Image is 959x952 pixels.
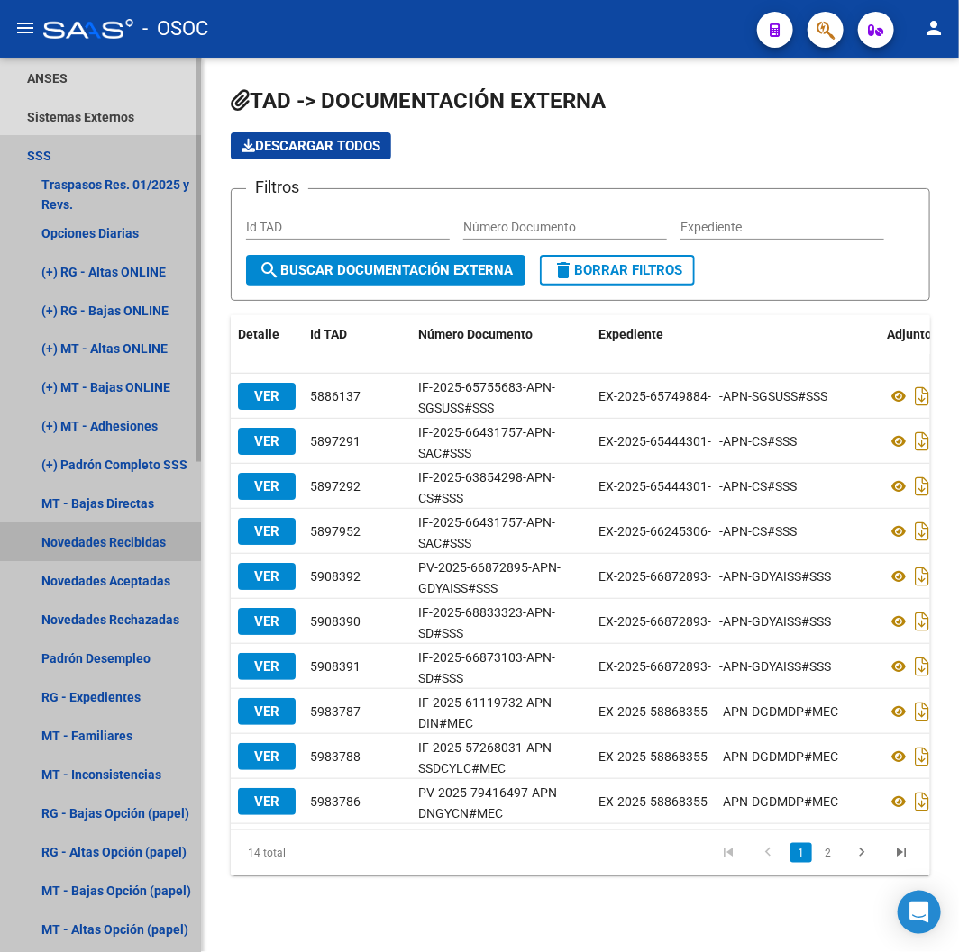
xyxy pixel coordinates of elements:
span: Número Documento [418,327,533,341]
button: VER [238,518,296,545]
a: go to first page [711,843,745,863]
button: VER [238,788,296,815]
span: EX-2025-66872893- -APN-GDYAISS#SSS [598,614,831,629]
mat-icon: menu [14,17,36,39]
i: Descargar documento [910,427,934,456]
i: Descargar documento [910,382,934,411]
app-download-masive: Descarga Masiva de Documentos Externos [231,132,391,159]
div: 14 total [231,830,368,875]
span: 5897291 [310,434,361,449]
span: Detalle [238,327,279,341]
a: go to last page [884,843,918,863]
span: PV-2025-79416497-APN-DNGYCN#MEC [418,785,561,821]
span: Buscar Documentación Externa [259,262,513,278]
span: IF-2025-61119732-APN-DIN#MEC [418,695,555,730]
mat-icon: search [259,259,280,281]
a: 1 [790,843,812,863]
span: 5908392 [310,569,361,584]
span: PV-2025-66872895-APN-GDYAISS#SSS [418,560,561,595]
span: 5983787 [310,704,361,719]
button: VER [238,608,296,635]
button: VER [238,743,296,770]
a: 2 [817,843,839,863]
datatable-header-cell: Expediente [591,315,880,354]
span: EX-2025-58868355- -APN-DGDMDP#MEC [598,749,838,764]
span: Descargar todos [242,138,380,154]
li: page 2 [815,838,842,868]
span: IF-2025-66431757-APN-SAC#SSS [418,425,555,460]
span: EX-2025-58868355- -APN-DGDMDP#MEC [598,704,838,719]
span: VER [254,433,279,449]
i: Descargar documento [910,787,934,816]
span: EX-2025-66245306- -APN-CS#SSS [598,524,797,539]
i: Descargar documento [910,742,934,771]
datatable-header-cell: Id TAD [303,315,411,354]
button: VER [238,383,296,410]
span: 5908390 [310,614,361,629]
span: EX-2025-65444301- -APN-CS#SSS [598,479,797,494]
button: VER [238,473,296,500]
span: EX-2025-58868355- -APN-DGDMDP#MEC [598,794,838,809]
div: Open Intercom Messenger [898,891,941,934]
span: VER [254,793,279,810]
span: IF-2025-66873103-APN-SD#SSS [418,650,555,685]
i: Descargar documento [910,652,934,681]
datatable-header-cell: Número Documento [411,315,591,354]
span: TAD -> DOCUMENTACIÓN EXTERNA [231,88,606,113]
span: VER [254,703,279,720]
span: 5908391 [310,659,361,674]
button: VER [238,653,296,680]
span: Borrar Filtros [553,262,682,278]
button: VER [238,563,296,590]
datatable-header-cell: Detalle [231,315,303,354]
span: 5897952 [310,524,361,539]
span: VER [254,613,279,630]
span: 5897292 [310,479,361,494]
span: VER [254,478,279,494]
span: VER [254,523,279,539]
span: EX-2025-65749884- -APN-SGSUSS#SSS [598,389,827,403]
mat-icon: delete [553,259,574,281]
span: IF-2025-65755683-APN-SGSUSS#SSS [418,380,555,415]
a: go to next page [845,843,879,863]
span: 5983788 [310,749,361,764]
button: Buscar Documentación Externa [246,255,525,286]
span: IF-2025-66431757-APN-SAC#SSS [418,515,555,550]
span: VER [254,658,279,675]
span: 5886137 [310,389,361,403]
button: Borrar Filtros [540,255,695,286]
i: Descargar documento [910,562,934,591]
i: Descargar documento [910,517,934,546]
span: Adjunto [887,327,932,341]
span: VER [254,568,279,585]
span: IF-2025-57268031-APN-SSDCYLC#MEC [418,740,555,775]
span: IF-2025-68833323-APN-SD#SSS [418,605,555,640]
a: go to previous page [751,843,785,863]
li: page 1 [788,838,815,868]
i: Descargar documento [910,607,934,636]
mat-icon: person [923,17,945,39]
i: Descargar documento [910,697,934,726]
span: IF-2025-63854298-APN-CS#SSS [418,470,555,505]
button: Descargar todos [231,132,391,159]
span: Id TAD [310,327,347,341]
span: EX-2025-65444301- -APN-CS#SSS [598,434,797,449]
span: EX-2025-66872893- -APN-GDYAISS#SSS [598,659,831,674]
span: VER [254,748,279,765]
span: - OSOC [142,9,208,49]
span: 5983786 [310,794,361,809]
span: Expediente [598,327,663,341]
span: EX-2025-66872893- -APN-GDYAISS#SSS [598,569,831,584]
button: VER [238,698,296,725]
span: VER [254,388,279,404]
h3: Filtros [246,175,308,200]
i: Descargar documento [910,472,934,501]
button: VER [238,428,296,455]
